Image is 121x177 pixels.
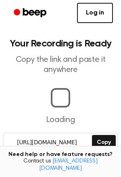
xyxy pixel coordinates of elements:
[8,5,54,21] a: Beep
[39,158,98,171] a: [EMAIL_ADDRESS][DOMAIN_NAME]
[6,114,115,126] p: Loading
[92,135,116,150] button: Copy
[6,55,115,75] p: Copy the link and paste it anywhere
[6,39,115,48] h1: Your Recording is Ready
[77,3,113,23] a: Log in
[5,158,116,172] span: Contact us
